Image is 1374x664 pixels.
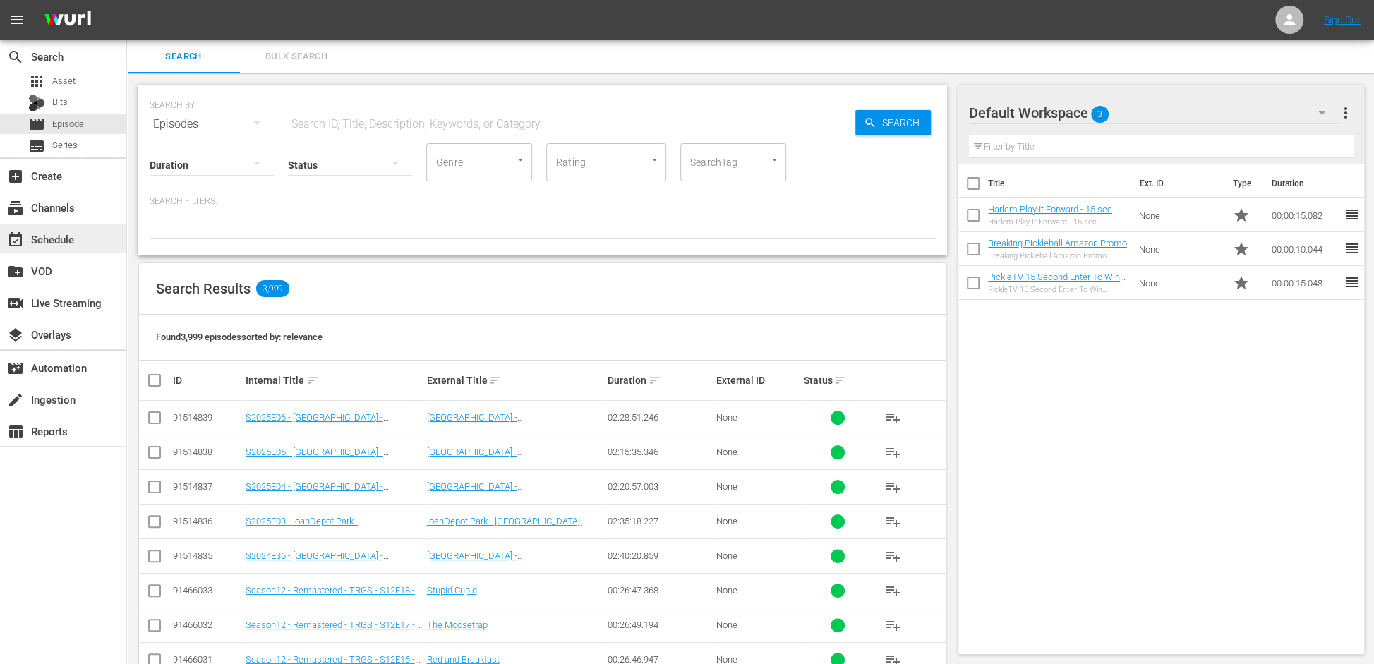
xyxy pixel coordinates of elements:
div: 02:40:20.859 [608,550,712,561]
span: more_vert [1337,104,1354,121]
span: playlist_add [884,513,901,530]
div: Status [803,372,872,389]
span: playlist_add [884,444,901,461]
button: playlist_add [876,608,910,642]
a: S2025E06 - [GEOGRAPHIC_DATA] - [GEOGRAPHIC_DATA], [GEOGRAPHIC_DATA] [246,412,421,433]
div: 00:26:47.368 [608,585,712,596]
div: 91466033 [173,585,241,596]
a: Harlem Play It Forward - 15 sec [988,204,1112,215]
span: playlist_add [884,478,901,495]
span: reorder [1343,274,1360,291]
div: Duration [608,372,712,389]
div: 91514837 [173,481,241,492]
a: [GEOGRAPHIC_DATA] - [GEOGRAPHIC_DATA], [GEOGRAPHIC_DATA] [426,447,601,468]
div: None [716,412,799,423]
button: playlist_add [876,539,910,573]
a: S2025E05 - [GEOGRAPHIC_DATA] - [GEOGRAPHIC_DATA], [GEOGRAPHIC_DATA] [246,447,421,468]
span: Ingestion [7,392,24,409]
a: S2025E03 - loanDepot Park - [GEOGRAPHIC_DATA], [GEOGRAPHIC_DATA] [246,516,421,537]
th: Duration [1262,164,1347,203]
div: 02:28:51.246 [608,412,712,423]
span: sort [834,374,847,387]
th: Title [988,164,1131,203]
td: 00:00:15.082 [1265,198,1343,232]
div: None [716,481,799,492]
span: Search [876,110,931,135]
a: S2025E04 - [GEOGRAPHIC_DATA] - [GEOGRAPHIC_DATA], [GEOGRAPHIC_DATA] [246,481,421,502]
span: Bits [52,95,68,109]
button: more_vert [1337,96,1354,130]
button: playlist_add [876,435,910,469]
span: 3,999 [256,280,289,297]
span: sort [489,374,502,387]
button: Search [855,110,931,135]
div: Breaking Pickleball Amazon Promo [988,251,1127,260]
span: Reports [7,423,24,440]
span: Create [7,168,24,185]
a: S2024E36 - [GEOGRAPHIC_DATA] - [GEOGRAPHIC_DATA], [GEOGRAPHIC_DATA] [246,550,421,572]
p: Search Filters: [150,195,936,207]
div: Bits [28,95,45,111]
button: playlist_add [876,401,910,435]
div: 91514835 [173,550,241,561]
span: menu [8,11,25,28]
span: reorder [1343,206,1360,223]
span: Bulk Search [248,49,344,65]
span: VOD [7,263,24,280]
span: Series [28,138,45,155]
span: playlist_add [884,409,901,426]
div: 02:20:57.003 [608,481,712,492]
span: playlist_add [884,582,901,599]
span: Overlays [7,327,24,344]
a: The Moosetrap [426,620,487,630]
a: PickleTV 15 Second Enter To Win Bumper V2 [988,272,1126,293]
span: Promo [1232,207,1249,224]
span: Asset [28,73,45,90]
div: 91514836 [173,516,241,526]
div: 91514839 [173,412,241,423]
td: None [1133,198,1227,232]
span: Live Streaming [7,295,24,312]
a: Season12 - Remastered - TRGS - S12E18 - Stupid Cupid [246,585,421,606]
button: playlist_add [876,470,910,504]
div: Default Workspace [969,93,1339,133]
div: PickleTV 15 Second Enter To Win Bumper V2 [988,285,1128,294]
div: 91514838 [173,447,241,457]
div: External ID [716,375,799,386]
div: Harlem Play It Forward - 15 sec [988,217,1112,227]
span: Promo [1232,241,1249,258]
span: Episode [52,117,84,131]
button: Open [768,153,781,167]
span: sort [649,374,661,387]
div: None [716,620,799,630]
div: None [716,447,799,457]
span: Automation [7,360,24,377]
div: 02:35:18.227 [608,516,712,526]
div: 00:26:49.194 [608,620,712,630]
div: Internal Title [246,372,423,389]
span: playlist_add [884,617,901,634]
div: Episodes [150,104,274,144]
span: sort [306,374,319,387]
span: Series [52,138,78,152]
a: Stupid Cupid [426,585,476,596]
td: 00:00:15.048 [1265,266,1343,300]
span: reorder [1343,240,1360,257]
span: Search Results [156,280,251,297]
button: playlist_add [876,505,910,538]
div: None [716,585,799,596]
div: 91466032 [173,620,241,630]
div: None [716,550,799,561]
a: [GEOGRAPHIC_DATA] - [GEOGRAPHIC_DATA], [GEOGRAPHIC_DATA] [426,481,601,502]
a: [GEOGRAPHIC_DATA] - [GEOGRAPHIC_DATA], [GEOGRAPHIC_DATA] [426,550,601,572]
div: None [716,516,799,526]
th: Ext. ID [1131,164,1224,203]
div: External Title [426,372,603,389]
span: playlist_add [884,548,901,565]
div: 02:15:35.346 [608,447,712,457]
span: Promo [1232,274,1249,291]
span: Search [135,49,231,65]
span: 3 [1091,99,1109,129]
a: [GEOGRAPHIC_DATA] - [GEOGRAPHIC_DATA], [GEOGRAPHIC_DATA] [426,412,601,433]
button: Open [514,153,527,167]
